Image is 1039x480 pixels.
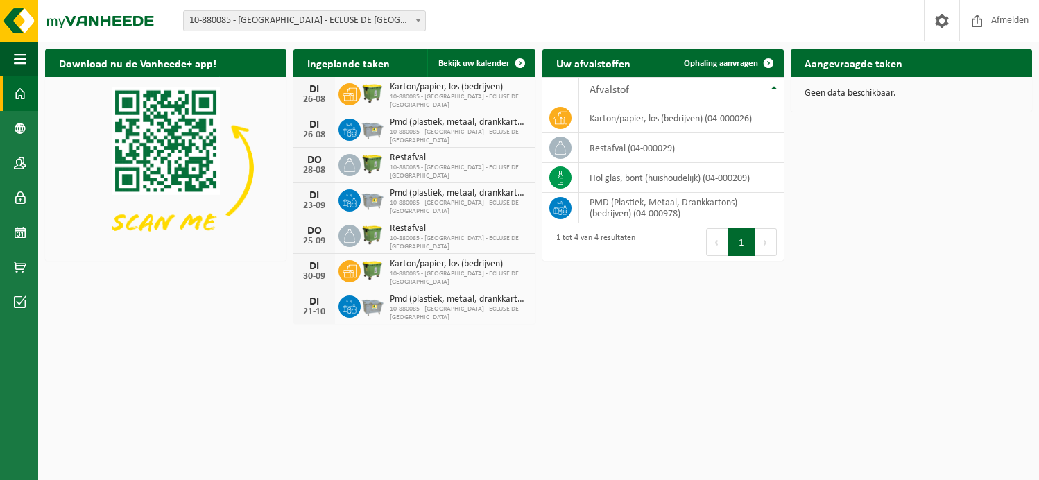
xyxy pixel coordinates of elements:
[390,259,528,270] span: Karton/papier, los (bedrijven)
[361,293,384,317] img: WB-2500-GAL-GY-01
[361,223,384,246] img: WB-1100-HPE-GN-50
[728,228,755,256] button: 1
[549,227,635,257] div: 1 tot 4 van 4 resultaten
[579,133,784,163] td: restafval (04-000029)
[390,223,528,234] span: Restafval
[542,49,644,76] h2: Uw afvalstoffen
[300,166,328,175] div: 28-08
[300,225,328,237] div: DO
[706,228,728,256] button: Previous
[293,49,404,76] h2: Ingeplande taken
[300,155,328,166] div: DO
[390,117,528,128] span: Pmd (plastiek, metaal, drankkartons) (bedrijven)
[361,258,384,282] img: WB-1100-HPE-GN-50
[579,163,784,193] td: hol glas, bont (huishoudelijk) (04-000209)
[361,81,384,105] img: WB-1100-HPE-GN-50
[755,228,777,256] button: Next
[390,82,528,93] span: Karton/papier, los (bedrijven)
[438,59,510,68] span: Bekijk uw kalender
[300,272,328,282] div: 30-09
[805,89,1018,98] p: Geen data beschikbaar.
[390,164,528,180] span: 10-880085 - [GEOGRAPHIC_DATA] - ECLUSE DE [GEOGRAPHIC_DATA]
[390,128,528,145] span: 10-880085 - [GEOGRAPHIC_DATA] - ECLUSE DE [GEOGRAPHIC_DATA]
[791,49,916,76] h2: Aangevraagde taken
[361,117,384,140] img: WB-2500-GAL-GY-01
[300,237,328,246] div: 25-09
[361,187,384,211] img: WB-2500-GAL-GY-01
[427,49,534,77] a: Bekijk uw kalender
[590,85,629,96] span: Afvalstof
[390,234,528,251] span: 10-880085 - [GEOGRAPHIC_DATA] - ECLUSE DE [GEOGRAPHIC_DATA]
[300,84,328,95] div: DI
[300,296,328,307] div: DI
[390,305,528,322] span: 10-880085 - [GEOGRAPHIC_DATA] - ECLUSE DE [GEOGRAPHIC_DATA]
[579,193,784,223] td: PMD (Plastiek, Metaal, Drankkartons) (bedrijven) (04-000978)
[45,77,286,258] img: Download de VHEPlus App
[45,49,230,76] h2: Download nu de Vanheede+ app!
[300,307,328,317] div: 21-10
[390,93,528,110] span: 10-880085 - [GEOGRAPHIC_DATA] - ECLUSE DE [GEOGRAPHIC_DATA]
[390,199,528,216] span: 10-880085 - [GEOGRAPHIC_DATA] - ECLUSE DE [GEOGRAPHIC_DATA]
[183,10,426,31] span: 10-880085 - PORT DE BRUXELLES - ECLUSE DE MOLENBEEK - MOLENBEEK-SAINT-JEAN
[361,152,384,175] img: WB-1100-HPE-GN-50
[673,49,782,77] a: Ophaling aanvragen
[579,103,784,133] td: karton/papier, los (bedrijven) (04-000026)
[390,270,528,286] span: 10-880085 - [GEOGRAPHIC_DATA] - ECLUSE DE [GEOGRAPHIC_DATA]
[300,261,328,272] div: DI
[390,188,528,199] span: Pmd (plastiek, metaal, drankkartons) (bedrijven)
[684,59,758,68] span: Ophaling aanvragen
[300,130,328,140] div: 26-08
[300,190,328,201] div: DI
[390,294,528,305] span: Pmd (plastiek, metaal, drankkartons) (bedrijven)
[300,119,328,130] div: DI
[390,153,528,164] span: Restafval
[300,95,328,105] div: 26-08
[300,201,328,211] div: 23-09
[184,11,425,31] span: 10-880085 - PORT DE BRUXELLES - ECLUSE DE MOLENBEEK - MOLENBEEK-SAINT-JEAN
